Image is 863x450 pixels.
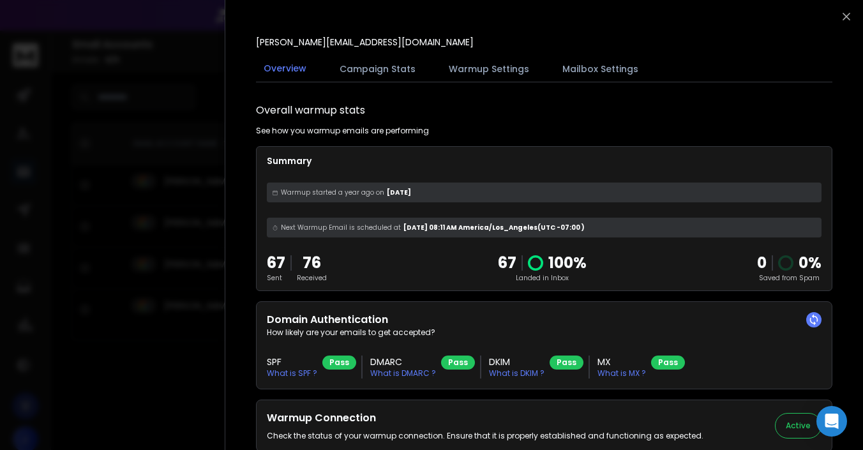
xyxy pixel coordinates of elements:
[267,368,317,379] p: What is SPF ?
[256,103,365,118] h1: Overall warmup stats
[597,368,646,379] p: What is MX ?
[548,253,587,273] p: 100 %
[441,356,475,370] div: Pass
[651,356,685,370] div: Pass
[267,327,822,338] p: How likely are your emails to get accepted?
[256,36,474,49] p: [PERSON_NAME][EMAIL_ADDRESS][DOMAIN_NAME]
[498,273,587,283] p: Landed in Inbox
[757,273,822,283] p: Saved from Spam
[799,253,822,273] p: 0 %
[370,368,436,379] p: What is DMARC ?
[816,406,847,437] div: Open Intercom Messenger
[597,356,646,368] h3: MX
[297,273,327,283] p: Received
[332,55,423,83] button: Campaign Stats
[267,154,822,167] p: Summary
[267,253,285,273] p: 67
[267,218,822,237] div: [DATE] 08:11 AM America/Los_Angeles (UTC -07:00 )
[281,223,401,232] span: Next Warmup Email is scheduled at
[757,252,767,273] strong: 0
[267,183,822,202] div: [DATE]
[256,126,429,136] p: See how you warmup emails are performing
[267,410,703,426] h2: Warmup Connection
[441,55,537,83] button: Warmup Settings
[489,356,544,368] h3: DKIM
[267,356,317,368] h3: SPF
[370,356,436,368] h3: DMARC
[489,368,544,379] p: What is DKIM ?
[281,188,384,197] span: Warmup started a year ago on
[256,54,314,84] button: Overview
[550,356,583,370] div: Pass
[322,356,356,370] div: Pass
[498,253,516,273] p: 67
[775,413,822,439] button: Active
[267,312,822,327] h2: Domain Authentication
[297,253,327,273] p: 76
[555,55,646,83] button: Mailbox Settings
[267,273,285,283] p: Sent
[267,431,703,441] p: Check the status of your warmup connection. Ensure that it is properly established and functionin...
